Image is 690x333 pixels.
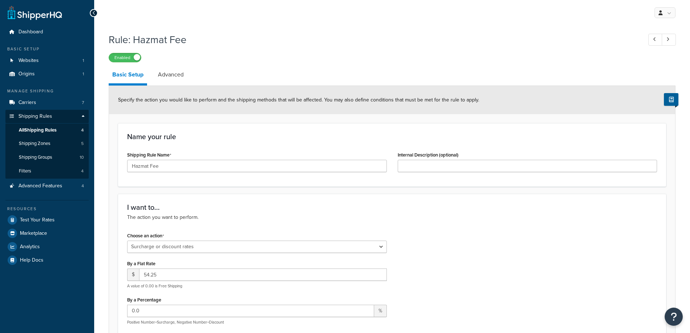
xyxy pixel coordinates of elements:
[127,203,657,211] h3: I want to...
[19,127,57,133] span: All Shipping Rules
[20,217,55,223] span: Test Your Rates
[5,46,89,52] div: Basic Setup
[5,165,89,178] a: Filters4
[5,227,89,240] a: Marketplace
[5,137,89,150] li: Shipping Zones
[18,58,39,64] span: Websites
[398,152,459,158] label: Internal Description (optional)
[5,67,89,81] li: Origins
[83,58,84,64] span: 1
[81,127,84,133] span: 4
[5,96,89,109] li: Carriers
[5,67,89,81] a: Origins1
[20,244,40,250] span: Analytics
[127,213,657,221] p: The action you want to perform.
[82,100,84,106] span: 7
[5,96,89,109] a: Carriers7
[5,151,89,164] a: Shipping Groups10
[154,66,187,83] a: Advanced
[20,230,47,237] span: Marketplace
[5,213,89,226] a: Test Your Rates
[18,71,35,77] span: Origins
[127,233,164,239] label: Choose an action
[5,254,89,267] a: Help Docs
[5,25,89,39] a: Dashboard
[5,179,89,193] a: Advanced Features4
[20,257,43,263] span: Help Docs
[19,141,50,147] span: Shipping Zones
[127,283,387,289] p: A value of 0.00 is Free Shipping
[127,297,161,303] label: By a Percentage
[109,66,147,86] a: Basic Setup
[5,110,89,123] a: Shipping Rules
[5,54,89,67] a: Websites1
[5,179,89,193] li: Advanced Features
[118,96,479,104] span: Specify the action you would like to perform and the shipping methods that will be affected. You ...
[5,165,89,178] li: Filters
[5,206,89,212] div: Resources
[18,29,43,35] span: Dashboard
[127,320,387,325] p: Positive Number=Surcharge, Negative Number=Discount
[81,168,84,174] span: 4
[127,133,657,141] h3: Name your rule
[5,110,89,179] li: Shipping Rules
[665,308,683,326] button: Open Resource Center
[374,305,387,317] span: %
[83,71,84,77] span: 1
[18,183,62,189] span: Advanced Features
[5,124,89,137] a: AllShipping Rules4
[19,168,31,174] span: Filters
[81,141,84,147] span: 5
[19,154,52,161] span: Shipping Groups
[5,54,89,67] li: Websites
[81,183,84,189] span: 4
[664,93,678,106] button: Show Help Docs
[648,34,662,46] a: Previous Record
[127,269,139,281] span: $
[18,113,52,120] span: Shipping Rules
[5,240,89,253] a: Analytics
[109,33,635,47] h1: Rule: Hazmat Fee
[5,137,89,150] a: Shipping Zones5
[5,88,89,94] div: Manage Shipping
[662,34,676,46] a: Next Record
[109,53,141,62] label: Enabled
[127,261,155,266] label: By a Flat Rate
[127,152,171,158] label: Shipping Rule Name
[18,100,36,106] span: Carriers
[5,151,89,164] li: Shipping Groups
[80,154,84,161] span: 10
